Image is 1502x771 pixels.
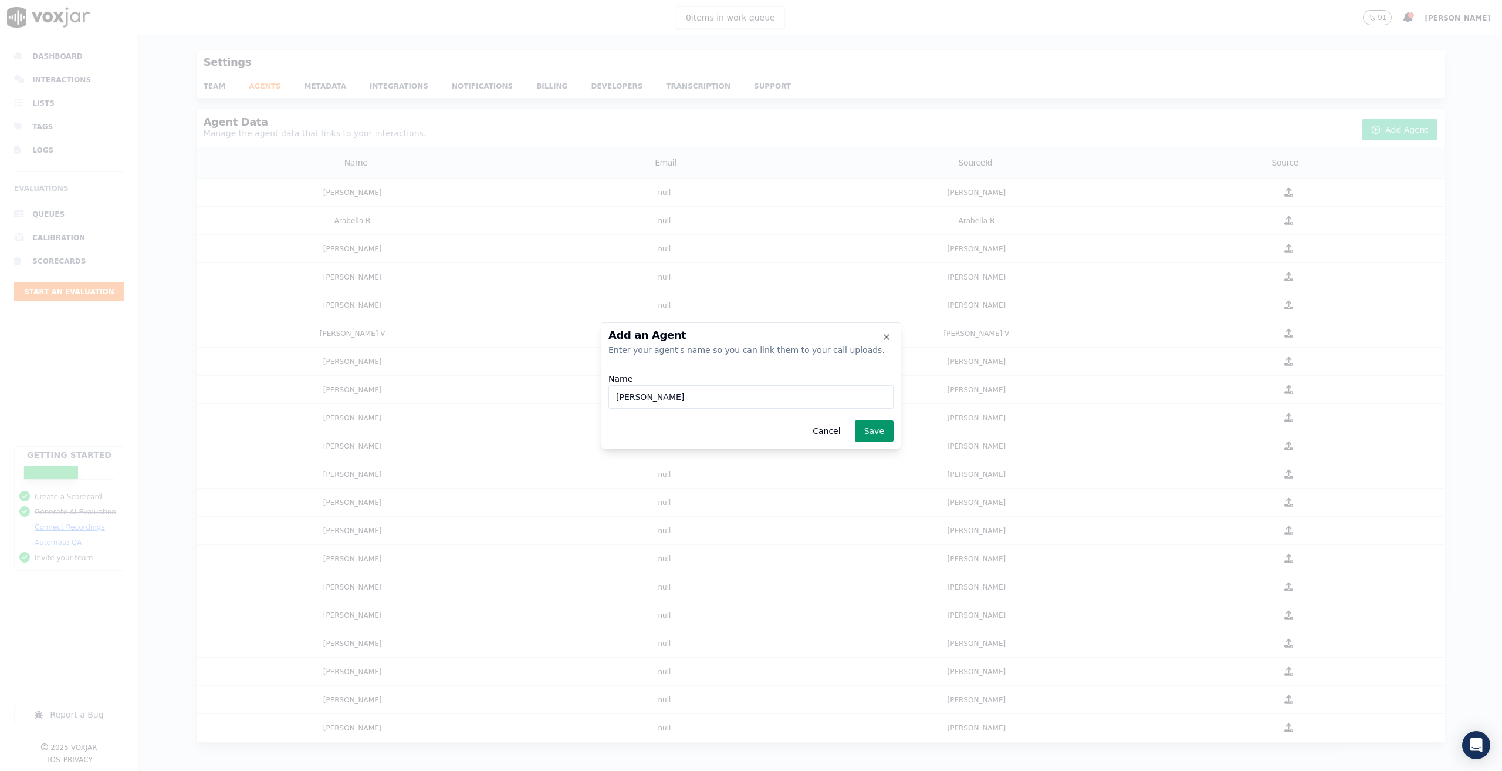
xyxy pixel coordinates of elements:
button: Cancel [803,420,850,442]
div: Open Intercom Messenger [1462,731,1490,759]
button: Save [855,420,894,442]
div: Enter your agent's name so you can link them to your call uploads. [608,344,894,356]
h2: Add an Agent [608,330,894,341]
input: Agent Name [608,385,894,409]
label: Name [608,375,632,383]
